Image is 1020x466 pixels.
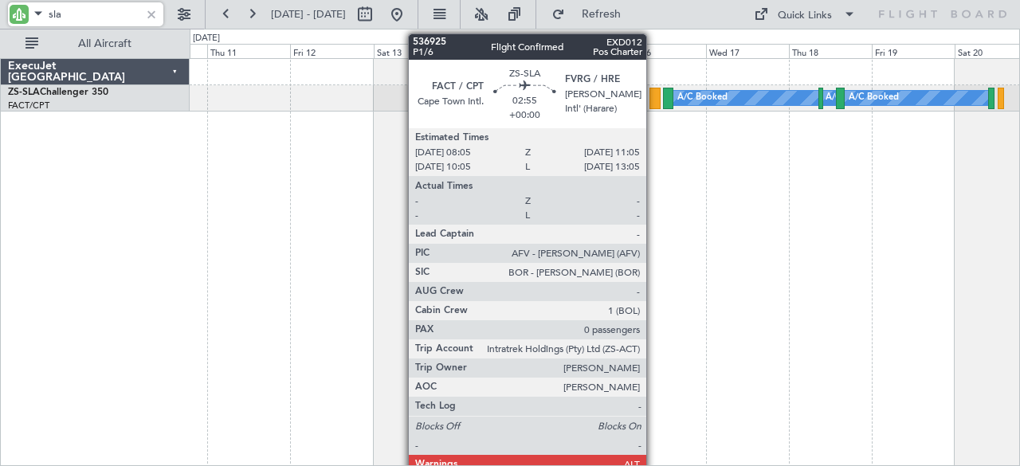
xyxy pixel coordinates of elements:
[8,100,49,112] a: FACT/CPT
[746,2,864,27] button: Quick Links
[193,32,220,45] div: [DATE]
[207,44,290,58] div: Thu 11
[290,44,373,58] div: Fri 12
[826,86,876,110] div: A/C Booked
[8,88,40,97] span: ZS-SLA
[41,38,168,49] span: All Aircraft
[271,7,346,22] span: [DATE] - [DATE]
[872,44,955,58] div: Fri 19
[374,44,457,58] div: Sat 13
[500,86,550,110] div: A/C Booked
[622,44,705,58] div: Tue 16
[49,2,140,26] input: A/C (Reg. or Type)
[568,9,635,20] span: Refresh
[539,44,622,58] div: Mon 15
[18,31,173,57] button: All Aircraft
[789,44,872,58] div: Thu 18
[706,44,789,58] div: Wed 17
[778,8,832,24] div: Quick Links
[8,88,108,97] a: ZS-SLAChallenger 350
[544,2,640,27] button: Refresh
[457,44,539,58] div: Sun 14
[849,86,899,110] div: A/C Booked
[677,86,728,110] div: A/C Booked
